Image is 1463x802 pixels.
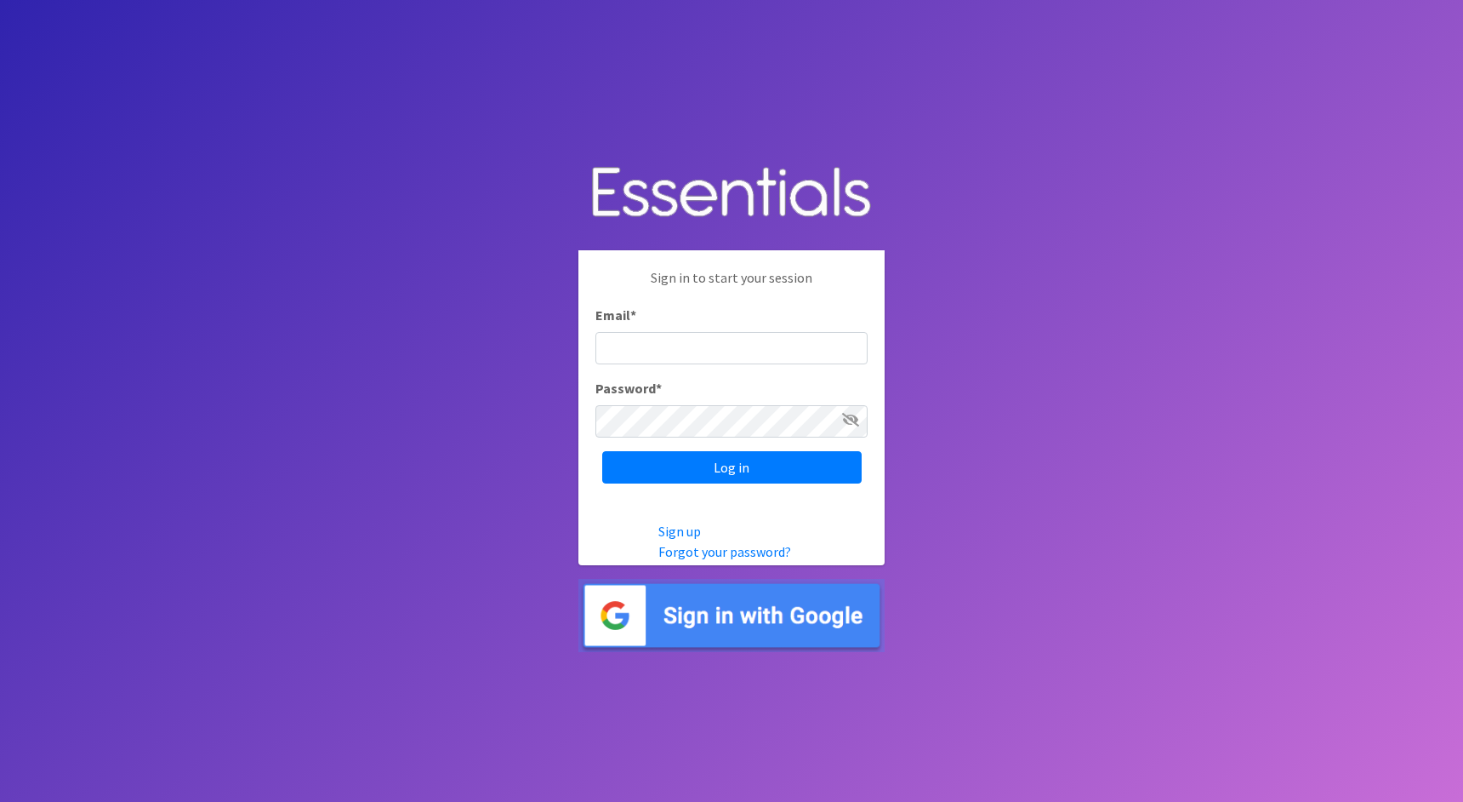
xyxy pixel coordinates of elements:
label: Password [595,378,662,398]
abbr: required [656,380,662,397]
a: Forgot your password? [658,543,791,560]
a: Sign up [658,523,701,540]
img: Human Essentials [578,150,885,238]
input: Log in [602,451,862,484]
p: Sign in to start your session [595,267,868,305]
label: Email [595,305,636,325]
abbr: required [630,306,636,324]
img: Sign in with Google [578,579,885,653]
